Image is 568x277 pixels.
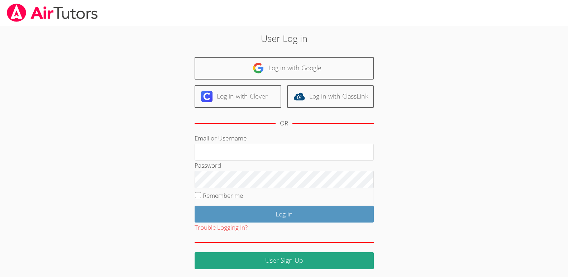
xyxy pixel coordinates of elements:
[195,206,374,223] input: Log in
[253,62,264,74] img: google-logo-50288ca7cdecda66e5e0955fdab243c47b7ad437acaf1139b6f446037453330a.svg
[203,191,243,200] label: Remember me
[201,91,213,102] img: clever-logo-6eab21bc6e7a338710f1a6ff85c0baf02591cd810cc4098c63d3a4b26e2feb20.svg
[195,85,281,108] a: Log in with Clever
[195,161,221,169] label: Password
[287,85,374,108] a: Log in with ClassLink
[293,91,305,102] img: classlink-logo-d6bb404cc1216ec64c9a2012d9dc4662098be43eaf13dc465df04b49fa7ab582.svg
[195,223,248,233] button: Trouble Logging In?
[195,252,374,269] a: User Sign Up
[6,4,99,22] img: airtutors_banner-c4298cdbf04f3fff15de1276eac7730deb9818008684d7c2e4769d2f7ddbe033.png
[195,57,374,80] a: Log in with Google
[280,118,288,129] div: OR
[195,134,247,142] label: Email or Username
[131,32,438,45] h2: User Log in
